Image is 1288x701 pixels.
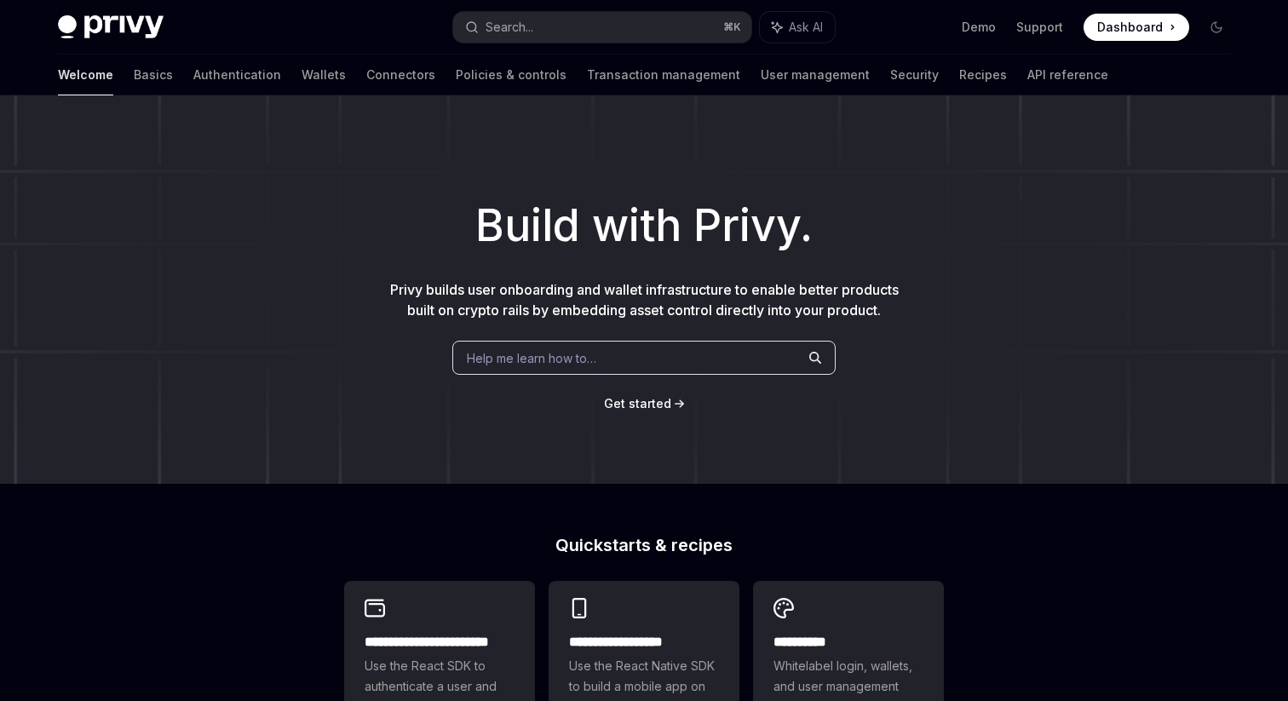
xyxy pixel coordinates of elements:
a: Welcome [58,55,113,95]
span: Dashboard [1097,19,1163,36]
button: Search...⌘K [453,12,751,43]
a: Wallets [302,55,346,95]
h1: Build with Privy. [27,192,1261,259]
span: Help me learn how to… [467,349,596,367]
a: Support [1016,19,1063,36]
h2: Quickstarts & recipes [344,537,944,554]
a: Recipes [959,55,1007,95]
img: dark logo [58,15,164,39]
a: Basics [134,55,173,95]
div: Search... [486,17,533,37]
a: API reference [1027,55,1108,95]
a: Get started [604,395,671,412]
a: Transaction management [587,55,740,95]
a: Authentication [193,55,281,95]
a: User management [761,55,870,95]
span: ⌘ K [723,20,741,34]
a: Security [890,55,939,95]
span: Ask AI [789,19,823,36]
button: Toggle dark mode [1203,14,1230,41]
span: Privy builds user onboarding and wallet infrastructure to enable better products built on crypto ... [390,281,899,319]
a: Demo [962,19,996,36]
span: Get started [604,396,671,411]
button: Ask AI [760,12,835,43]
a: Connectors [366,55,435,95]
a: Dashboard [1084,14,1189,41]
a: Policies & controls [456,55,566,95]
